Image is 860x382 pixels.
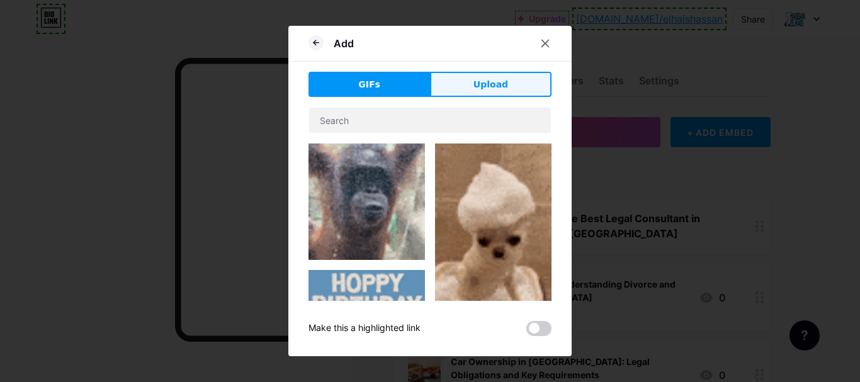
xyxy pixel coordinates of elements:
span: Upload [473,78,508,91]
img: Gihpy [435,143,552,351]
div: Add [334,36,354,51]
img: Gihpy [308,143,425,260]
button: Upload [430,72,552,97]
span: GIFs [358,78,380,91]
input: Search [309,108,551,133]
button: GIFs [308,72,430,97]
div: Make this a highlighted link [308,321,421,336]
